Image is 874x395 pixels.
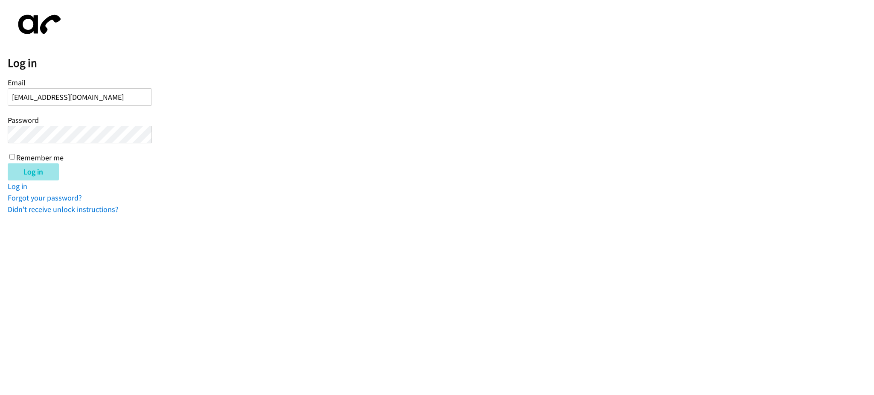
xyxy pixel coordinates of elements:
a: Didn't receive unlock instructions? [8,204,119,214]
input: Log in [8,163,59,180]
label: Email [8,78,26,87]
a: Forgot your password? [8,193,82,203]
h2: Log in [8,56,874,70]
img: aphone-8a226864a2ddd6a5e75d1ebefc011f4aa8f32683c2d82f3fb0802fe031f96514.svg [8,8,67,41]
a: Log in [8,181,27,191]
label: Remember me [16,153,64,163]
label: Password [8,115,39,125]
